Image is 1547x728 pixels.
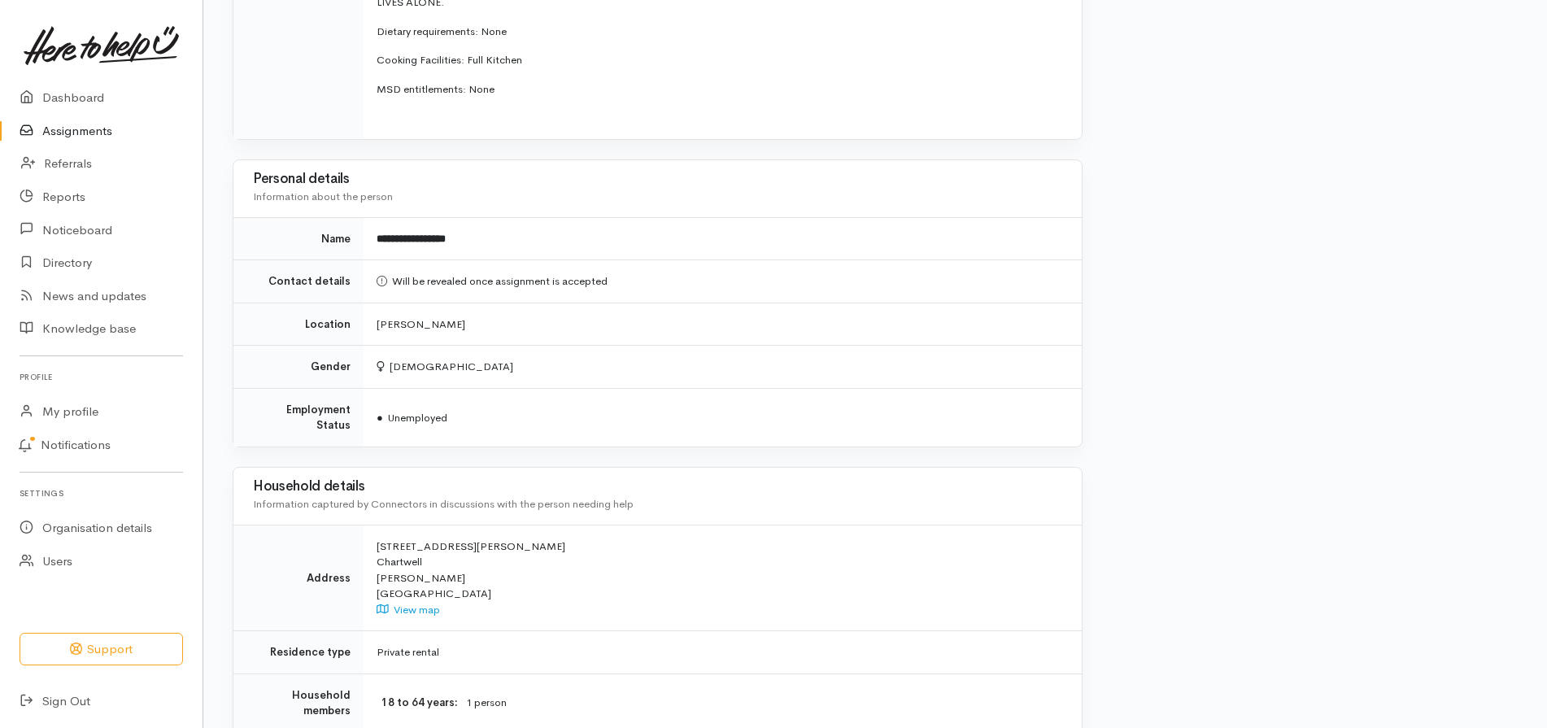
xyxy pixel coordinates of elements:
[377,52,1062,68] p: Cooking Facilities: Full Kitchen
[233,260,364,303] td: Contact details
[377,360,513,373] span: [DEMOGRAPHIC_DATA]
[253,172,1062,187] h3: Personal details
[364,631,1082,674] td: Private rental
[233,217,364,260] td: Name
[377,24,1062,40] p: Dietary requirements: None
[364,303,1082,346] td: [PERSON_NAME]
[377,411,447,425] span: Unemployed
[377,695,458,711] dt: 18 to 64 years
[253,479,1062,495] h3: Household details
[20,482,183,504] h6: Settings
[233,525,364,631] td: Address
[377,603,440,617] a: View map
[466,695,1062,712] dd: 1 person
[377,538,1062,618] div: [STREET_ADDRESS][PERSON_NAME] Chartwell [PERSON_NAME] [GEOGRAPHIC_DATA]
[253,497,634,511] span: Information captured by Connectors in discussions with the person needing help
[377,81,1062,98] p: MSD entitlements: None
[233,388,364,447] td: Employment Status
[253,190,393,203] span: Information about the person
[364,260,1082,303] td: Will be revealed once assignment is accepted
[20,633,183,666] button: Support
[20,366,183,388] h6: Profile
[233,346,364,389] td: Gender
[233,303,364,346] td: Location
[233,631,364,674] td: Residence type
[377,411,383,425] span: ●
